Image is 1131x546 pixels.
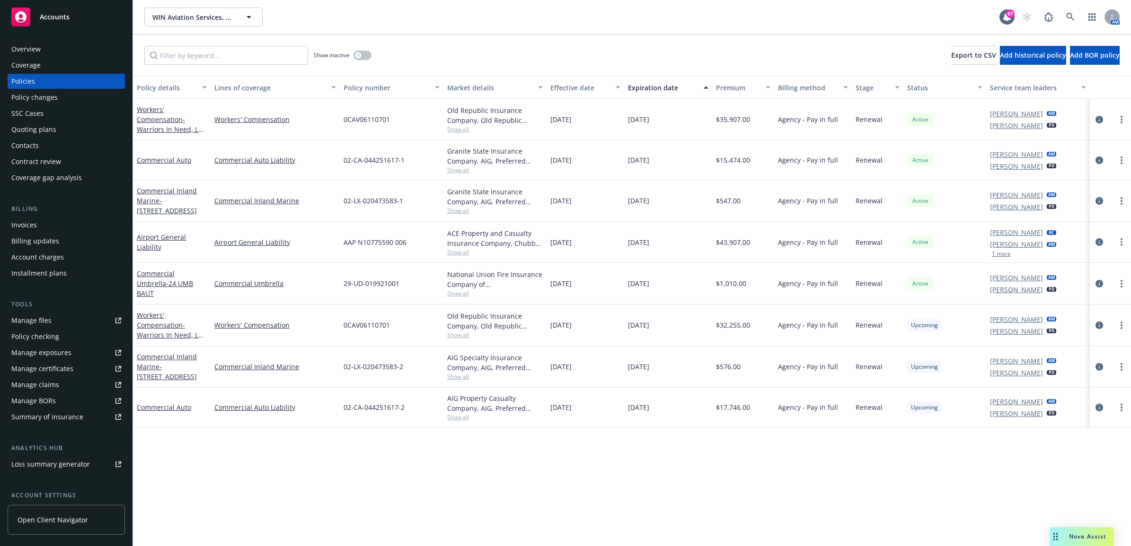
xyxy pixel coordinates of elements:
[1094,114,1105,125] a: circleInformation
[990,408,1043,418] a: [PERSON_NAME]
[990,285,1043,295] a: [PERSON_NAME]
[11,409,83,425] div: Summary of insurance
[18,515,88,525] span: Open Client Navigator
[447,187,543,207] div: Granite State Insurance Company, AIG, Preferred Aviation Underwriters, LLC
[550,402,572,412] span: [DATE]
[152,12,234,22] span: WIN Aviation Services, LLC
[1116,195,1127,207] a: more
[1094,361,1105,373] a: circleInformation
[778,114,838,124] span: Agency - Pay in full
[550,83,610,93] div: Effective date
[8,377,125,392] a: Manage claims
[990,326,1043,336] a: [PERSON_NAME]
[8,58,125,73] a: Coverage
[144,8,263,26] button: WIN Aviation Services, LLC
[340,76,443,99] button: Policy number
[344,237,406,247] span: AAP N10775590 006
[778,402,838,412] span: Agency - Pay in full
[716,155,750,165] span: $15,474.00
[214,362,336,372] a: Commercial Inland Marine
[716,114,750,124] span: $35,907.00
[8,300,125,309] div: Tools
[214,320,336,330] a: Workers' Compensation
[443,76,547,99] button: Market details
[911,363,938,371] span: Upcoming
[911,321,938,329] span: Upcoming
[137,403,191,412] a: Commercial Auto
[852,76,903,99] button: Stage
[990,109,1043,119] a: [PERSON_NAME]
[8,106,125,121] a: SSC Cases
[992,251,1011,257] button: 1 more
[8,443,125,453] div: Analytics hub
[550,278,572,288] span: [DATE]
[1094,278,1105,289] a: circleInformation
[447,207,543,215] span: Show all
[344,196,403,206] span: 02-LX-020473583-1
[628,362,649,372] span: [DATE]
[990,397,1043,407] a: [PERSON_NAME]
[1006,9,1015,18] div: 67
[344,278,399,288] span: 29-UD-019921001
[11,106,44,121] div: SSC Cases
[211,76,340,99] button: Lines of coverage
[8,345,125,360] a: Manage exposures
[137,279,193,298] span: - 24 UMB BAUT
[624,76,712,99] button: Expiration date
[911,403,938,412] span: Upcoming
[344,402,405,412] span: 02-CA-044251617-2
[11,217,37,233] div: Invoices
[990,314,1043,324] a: [PERSON_NAME]
[344,320,390,330] span: 0CAV06110701
[1017,8,1036,26] a: Start snowing
[137,233,186,251] a: Airport General Liability
[778,278,838,288] span: Agency - Pay in full
[856,114,883,124] span: Renewal
[990,227,1043,237] a: [PERSON_NAME]
[907,83,972,93] div: Status
[8,457,125,472] a: Loss summary generator
[447,353,543,373] div: AIG Specialty Insurance Company, AIG, Preferred Aviation Underwriters, LLC
[8,90,125,105] a: Policy changes
[133,76,211,99] button: Policy details
[344,83,429,93] div: Policy number
[8,154,125,169] a: Contract review
[778,237,838,247] span: Agency - Pay in full
[11,122,56,137] div: Quoting plans
[1094,320,1105,331] a: circleInformation
[11,313,52,328] div: Manage files
[628,196,649,206] span: [DATE]
[951,46,996,65] button: Export to CSV
[911,238,930,246] span: Active
[1094,402,1105,413] a: circleInformation
[990,149,1043,159] a: [PERSON_NAME]
[1116,114,1127,125] a: more
[550,196,572,206] span: [DATE]
[1116,278,1127,289] a: more
[344,362,403,372] span: 02-LX-020473583-2
[550,320,572,330] span: [DATE]
[990,83,1076,93] div: Service team leaders
[214,83,326,93] div: Lines of coverage
[8,329,125,344] a: Policy checking
[856,237,883,247] span: Renewal
[990,356,1043,366] a: [PERSON_NAME]
[550,155,572,165] span: [DATE]
[8,361,125,376] a: Manage certificates
[778,196,838,206] span: Agency - Pay in full
[447,393,543,413] div: AIG Property Casualty Company, AIG, Preferred Aviation Underwriters, LLC
[1116,361,1127,373] a: more
[314,51,350,59] span: Show inactive
[137,269,193,298] a: Commercial Umbrella
[447,83,533,93] div: Market details
[40,13,70,21] span: Accounts
[986,76,1090,99] button: Service team leaders
[214,114,336,124] a: Workers' Compensation
[11,170,82,185] div: Coverage gap analysis
[137,105,206,154] a: Workers' Compensation
[8,204,125,214] div: Billing
[137,156,191,165] a: Commercial Auto
[856,196,883,206] span: Renewal
[11,58,41,73] div: Coverage
[137,362,197,381] span: - [STREET_ADDRESS]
